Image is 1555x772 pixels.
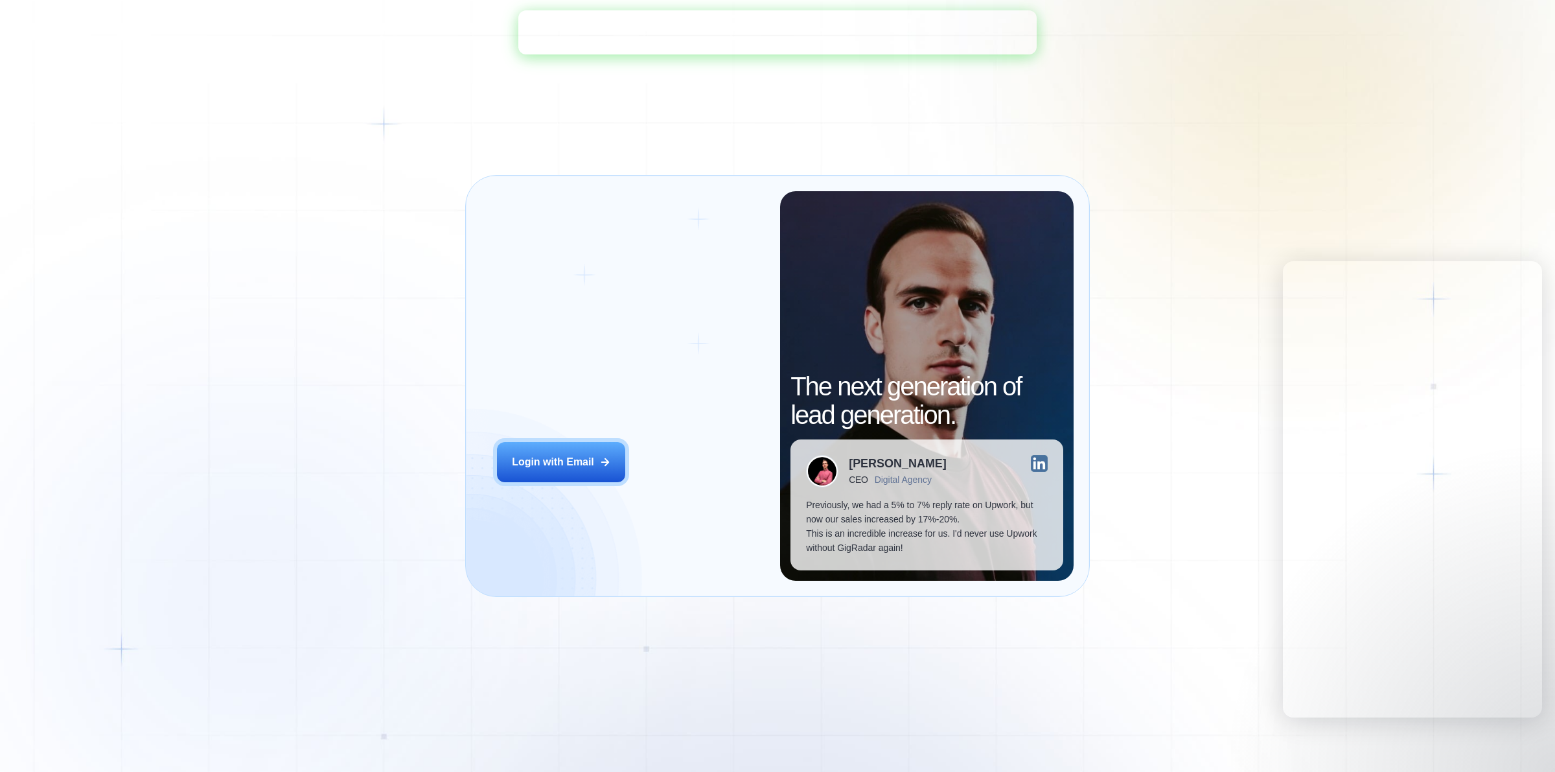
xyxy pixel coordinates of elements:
div: Login with Email [512,455,594,469]
p: Previously, we had a 5% to 7% reply rate on Upwork, but now our sales increased by 17%-20%. This ... [806,498,1047,555]
div: [PERSON_NAME] [849,458,947,469]
iframe: Intercom live chat [1511,728,1542,759]
button: Login with Email [497,442,625,482]
iframe: Intercom live chat [1283,261,1542,718]
h2: The next generation of lead generation. [790,372,1063,429]
div: Digital Agency [875,474,932,485]
div: CEO [849,474,868,485]
iframe: Intercom live chat баннер [518,10,1037,54]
